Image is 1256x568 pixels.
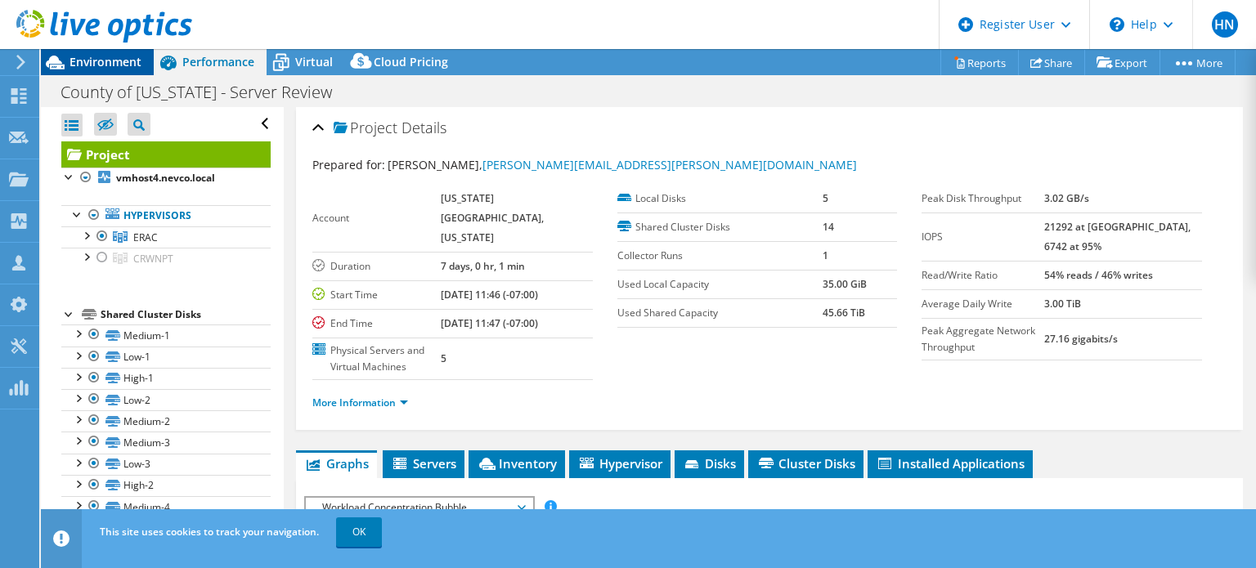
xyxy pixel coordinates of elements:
span: Graphs [304,455,369,472]
b: 3.00 TiB [1044,297,1081,311]
h1: County of [US_STATE] - Server Review [53,83,357,101]
a: Share [1018,50,1085,75]
label: End Time [312,315,441,332]
label: Start Time [312,287,441,303]
label: Peak Disk Throughput [922,190,1044,207]
a: Medium-1 [61,324,271,346]
b: [DATE] 11:47 (-07:00) [441,316,538,330]
span: [PERSON_NAME], [388,157,857,172]
label: Account [312,210,441,226]
label: Average Daily Write [922,296,1044,312]
a: Low-1 [61,347,271,368]
label: Read/Write Ratio [922,267,1044,284]
span: Cluster Disks [756,455,855,472]
span: This site uses cookies to track your navigation. [100,525,319,539]
label: IOPS [922,229,1044,245]
b: vmhost4.nevco.local [116,171,215,185]
span: Project [334,120,397,136]
span: Cloud Pricing [374,54,448,69]
a: Medium-3 [61,432,271,453]
label: Physical Servers and Virtual Machines [312,342,441,375]
a: Hypervisors [61,205,271,226]
a: Low-2 [61,389,271,410]
a: Project [61,141,271,168]
b: 1 [823,248,828,262]
b: 3.02 GB/s [1044,191,1089,205]
span: Details [401,118,446,137]
b: [US_STATE][GEOGRAPHIC_DATA], [US_STATE] [441,191,544,244]
label: Peak Aggregate Network Throughput [922,323,1044,356]
b: 54% reads / 46% writes [1044,268,1153,282]
span: CRWNPT [133,252,173,266]
a: ERAC [61,226,271,248]
label: Shared Cluster Disks [617,219,823,235]
b: 35.00 GiB [823,277,867,291]
a: High-1 [61,368,271,389]
span: Disks [683,455,736,472]
span: Installed Applications [876,455,1025,472]
label: Duration [312,258,441,275]
span: HN [1212,11,1238,38]
a: Medium-2 [61,410,271,432]
a: Medium-4 [61,496,271,517]
div: Shared Cluster Disks [101,305,271,324]
a: [PERSON_NAME][EMAIL_ADDRESS][PERSON_NAME][DOMAIN_NAME] [482,157,857,172]
label: Used Local Capacity [617,276,823,293]
b: 45.66 TiB [823,306,865,320]
b: 5 [441,351,446,365]
svg: \n [1110,17,1124,32]
a: High-2 [61,475,271,496]
label: Local Disks [617,190,823,207]
label: Prepared for: [312,157,385,172]
b: 5 [823,191,828,205]
span: Virtual [295,54,333,69]
span: Workload Concentration Bubble [314,498,524,517]
b: [DATE] 11:46 (-07:00) [441,288,538,302]
b: 7 days, 0 hr, 1 min [441,259,525,273]
a: More [1160,50,1236,75]
span: Hypervisor [577,455,662,472]
a: More Information [312,396,408,409]
label: Collector Runs [617,248,823,264]
a: Export [1084,50,1160,75]
a: vmhost4.nevco.local [61,168,271,189]
span: Inventory [477,455,557,472]
span: Servers [391,455,456,472]
a: OK [336,517,382,547]
b: 21292 at [GEOGRAPHIC_DATA], 6742 at 95% [1044,220,1191,253]
label: Used Shared Capacity [617,305,823,321]
span: Environment [70,54,141,69]
a: Low-3 [61,454,271,475]
a: CRWNPT [61,248,271,269]
span: ERAC [133,230,158,244]
b: 27.16 gigabits/s [1044,332,1118,346]
a: Reports [940,50,1019,75]
span: Performance [182,54,254,69]
b: 14 [823,220,834,234]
